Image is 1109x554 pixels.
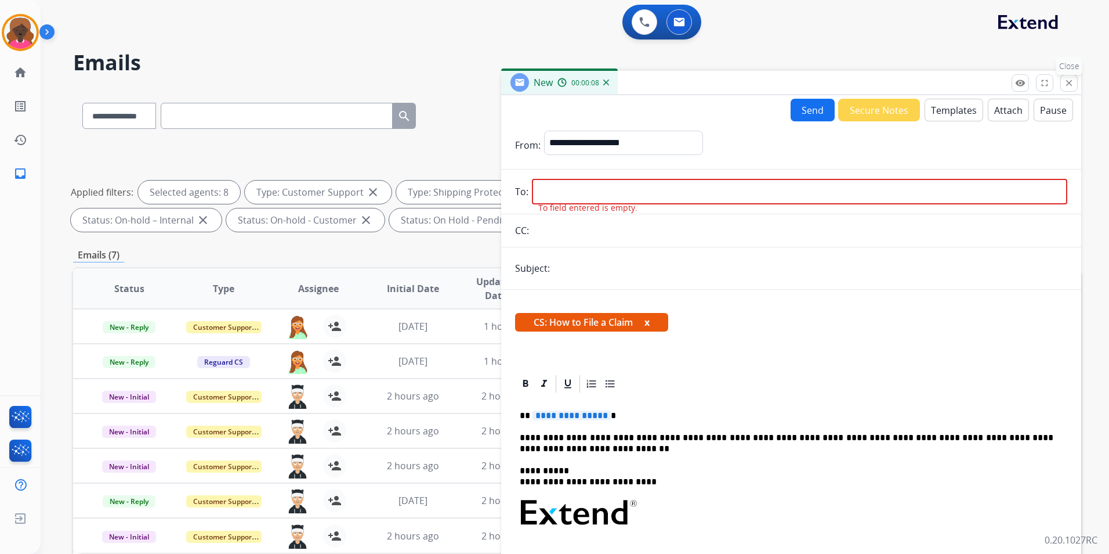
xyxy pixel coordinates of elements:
[286,315,309,339] img: agent-avatar
[925,99,983,121] button: Templates
[387,390,439,402] span: 2 hours ago
[286,350,309,374] img: agent-avatar
[838,99,920,121] button: Secure Notes
[515,261,550,275] p: Subject:
[398,320,427,333] span: [DATE]
[328,529,342,543] mat-icon: person_add
[286,419,309,444] img: agent-avatar
[538,202,637,214] span: To field entered is empty.
[186,426,262,438] span: Customer Support
[387,459,439,472] span: 2 hours ago
[298,282,339,296] span: Assignee
[484,355,531,368] span: 1 hour ago
[481,390,534,402] span: 2 hours ago
[481,425,534,437] span: 2 hours ago
[138,181,240,204] div: Selected agents: 8
[186,495,262,508] span: Customer Support
[328,494,342,508] mat-icon: person_add
[13,167,27,181] mat-icon: inbox
[286,524,309,549] img: agent-avatar
[286,454,309,479] img: agent-avatar
[103,321,155,333] span: New - Reply
[71,208,222,232] div: Status: On-hold – Internal
[73,248,124,262] p: Emails (7)
[4,16,37,49] img: avatar
[1060,74,1078,92] button: Close
[481,459,534,472] span: 2 hours ago
[245,181,392,204] div: Type: Customer Support
[389,208,566,232] div: Status: On Hold - Pending Parts
[73,51,1081,74] h2: Emails
[387,282,439,296] span: Initial Date
[387,425,439,437] span: 2 hours ago
[102,391,156,403] span: New - Initial
[71,185,133,199] p: Applied filters:
[328,424,342,438] mat-icon: person_add
[103,356,155,368] span: New - Reply
[197,356,250,368] span: Reguard CS
[114,282,144,296] span: Status
[583,375,600,393] div: Ordered List
[328,459,342,473] mat-icon: person_add
[186,531,262,543] span: Customer Support
[535,375,553,393] div: Italic
[186,391,262,403] span: Customer Support
[102,531,156,543] span: New - Initial
[328,389,342,403] mat-icon: person_add
[515,313,668,332] span: CS: How to File a Claim
[534,76,553,89] span: New
[484,320,531,333] span: 1 hour ago
[359,213,373,227] mat-icon: close
[186,461,262,473] span: Customer Support
[644,315,650,329] button: x
[791,99,835,121] button: Send
[988,99,1029,121] button: Attach
[102,426,156,438] span: New - Initial
[102,461,156,473] span: New - Initial
[396,181,548,204] div: Type: Shipping Protection
[1045,533,1097,547] p: 0.20.1027RC
[13,133,27,147] mat-icon: history
[366,185,380,199] mat-icon: close
[196,213,210,227] mat-icon: close
[481,530,534,542] span: 2 hours ago
[601,375,619,393] div: Bullet List
[1039,78,1050,88] mat-icon: fullscreen
[398,355,427,368] span: [DATE]
[103,495,155,508] span: New - Reply
[13,66,27,80] mat-icon: home
[559,375,577,393] div: Underline
[286,384,309,409] img: agent-avatar
[398,494,427,507] span: [DATE]
[328,354,342,368] mat-icon: person_add
[286,489,309,513] img: agent-avatar
[1056,57,1082,75] p: Close
[1034,99,1073,121] button: Pause
[481,494,534,507] span: 2 hours ago
[470,275,522,303] span: Updated Date
[387,530,439,542] span: 2 hours ago
[1015,78,1025,88] mat-icon: remove_red_eye
[515,224,529,238] p: CC:
[397,109,411,123] mat-icon: search
[328,319,342,333] mat-icon: person_add
[1064,78,1074,88] mat-icon: close
[517,375,534,393] div: Bold
[213,282,234,296] span: Type
[571,78,599,88] span: 00:00:08
[186,321,262,333] span: Customer Support
[13,99,27,113] mat-icon: list_alt
[515,185,528,199] p: To:
[226,208,385,232] div: Status: On-hold - Customer
[515,138,541,152] p: From:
